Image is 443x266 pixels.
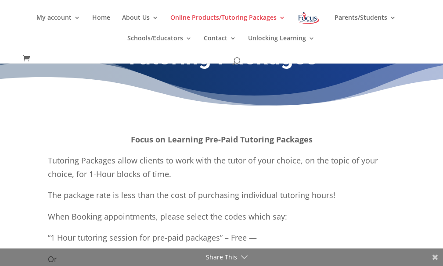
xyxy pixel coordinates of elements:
a: About Us [122,14,158,35]
a: Unlocking Learning [248,35,315,56]
a: My account [36,14,80,35]
p: The package rate is less than the cost of purchasing individual tutoring hours! [48,188,395,210]
p: When Booking appointments, please select the codes which say: [48,210,395,231]
a: Home [92,14,110,35]
p: “1 Hour tutoring session for pre-paid packages” – Free — [48,231,395,252]
img: Focus on Learning [297,10,320,26]
a: Contact [204,35,236,56]
a: Schools/Educators [127,35,192,56]
strong: Focus on Learning Pre-Paid Tutoring Packages [131,134,313,145]
a: Parents/Students [335,14,396,35]
p: Tutoring Packages allow clients to work with the tutor of your choice, on the topic of your choic... [48,154,395,188]
a: Online Products/Tutoring Packages [170,14,285,35]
